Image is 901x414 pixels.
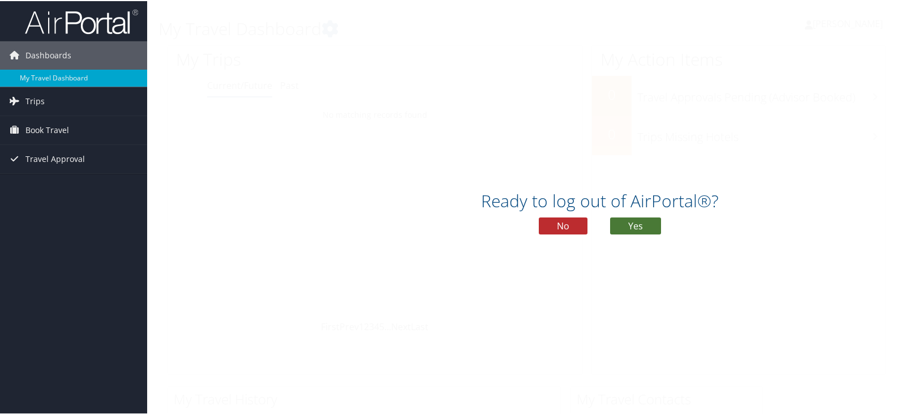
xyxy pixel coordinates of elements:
[539,216,587,233] button: No
[25,7,138,34] img: airportal-logo.png
[25,86,45,114] span: Trips
[25,115,69,143] span: Book Travel
[25,40,71,69] span: Dashboards
[25,144,85,172] span: Travel Approval
[610,216,661,233] button: Yes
